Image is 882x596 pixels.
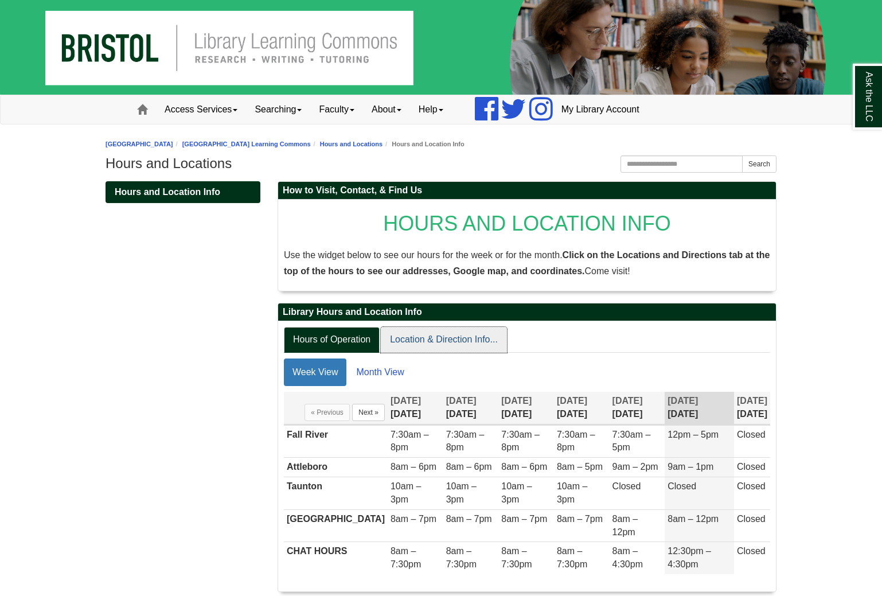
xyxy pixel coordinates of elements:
nav: breadcrumb [106,139,776,150]
span: 8am – 7:30pm [446,546,477,569]
span: 7:30am – 8pm [501,430,540,453]
span: [DATE] [391,396,421,406]
span: [DATE] [612,396,643,406]
span: [DATE] [557,396,587,406]
span: Use the widget below to see our hours for the week or for the month. Come visit! [284,250,770,276]
a: Location & Direction Info... [381,327,507,353]
span: 9am – 1pm [668,462,713,472]
span: 12:30pm – 4:30pm [668,546,711,569]
th: [DATE] [388,392,443,424]
a: Hours and Location Info [106,181,260,203]
span: 8am – 7:30pm [391,546,421,569]
h1: Hours and Locations [106,155,776,172]
td: CHAT HOURS [284,542,388,574]
td: [GEOGRAPHIC_DATA] [284,509,388,542]
span: 8am – 6pm [501,462,547,472]
span: 12pm – 5pm [668,430,719,439]
a: Week View [284,359,346,386]
span: 8am – 12pm [668,514,719,524]
a: Month View [348,359,412,386]
th: [DATE] [610,392,665,424]
span: Closed [612,481,641,491]
span: Closed [737,546,766,556]
a: Faculty [310,95,363,124]
button: Search [742,155,776,173]
td: Taunton [284,477,388,510]
button: « Previous [305,404,350,421]
span: 8am – 7pm [391,514,436,524]
td: Fall River [284,425,388,458]
span: 8am – 7:30pm [557,546,587,569]
a: Searching [246,95,310,124]
span: 7:30am – 8pm [391,430,429,453]
span: [DATE] [668,396,698,406]
span: 10am – 3pm [557,481,587,504]
h2: Library Hours and Location Info [278,303,776,321]
span: 9am – 2pm [612,462,658,472]
h2: How to Visit, Contact, & Find Us [278,182,776,200]
span: Closed [737,514,766,524]
li: Hours and Location Info [383,139,465,150]
td: Attleboro [284,458,388,477]
th: [DATE] [665,392,734,424]
span: Closed [737,462,766,472]
span: 10am – 3pm [501,481,532,504]
span: 10am – 3pm [391,481,421,504]
span: HOURS AND LOCATION INFO [383,212,670,235]
span: 10am – 3pm [446,481,477,504]
span: Hours and Location Info [115,187,220,197]
span: 7:30am – 8pm [557,430,595,453]
a: My Library Account [553,95,648,124]
th: [DATE] [498,392,554,424]
span: [DATE] [737,396,767,406]
span: [DATE] [501,396,532,406]
span: 8am – 6pm [446,462,492,472]
span: 8am – 7pm [446,514,492,524]
span: 8am – 7pm [557,514,603,524]
span: 7:30am – 5pm [612,430,651,453]
a: Hours and Locations [320,141,383,147]
a: About [363,95,410,124]
span: 8am – 12pm [612,514,638,537]
a: [GEOGRAPHIC_DATA] Learning Commons [182,141,311,147]
span: Closed [668,481,696,491]
a: [GEOGRAPHIC_DATA] [106,141,173,147]
span: Closed [737,481,766,491]
th: [DATE] [554,392,610,424]
a: Hours of Operation [284,327,380,353]
a: Access Services [156,95,246,124]
th: [DATE] [443,392,499,424]
span: Closed [737,430,766,439]
span: 7:30am – 8pm [446,430,485,453]
span: 8am – 5pm [557,462,603,472]
a: Help [410,95,452,124]
span: [DATE] [446,396,477,406]
button: Next » [352,404,385,421]
span: 8am – 7:30pm [501,546,532,569]
span: 8am – 4:30pm [612,546,643,569]
span: 8am – 7pm [501,514,547,524]
span: 8am – 6pm [391,462,436,472]
div: Guide Pages [106,181,260,203]
th: [DATE] [734,392,770,424]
